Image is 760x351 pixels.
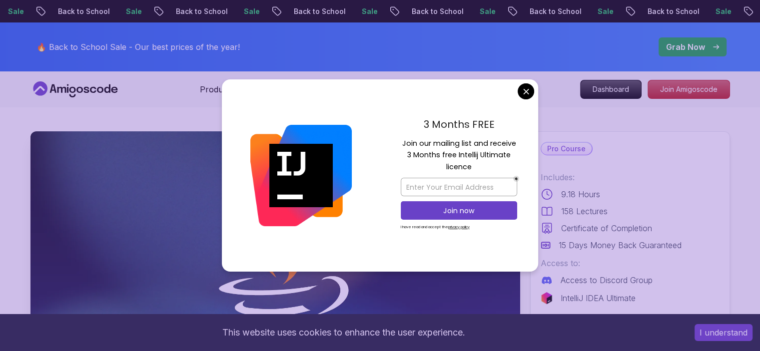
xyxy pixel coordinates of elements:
p: Sale [694,6,726,16]
p: Back to School [36,6,104,16]
p: Join Amigoscode [648,80,730,98]
p: Pro Course [541,143,592,155]
p: IntelliJ IDEA Ultimate [561,292,636,304]
p: Sale [222,6,254,16]
p: Back to School [626,6,694,16]
p: Sale [340,6,372,16]
button: Accept cookies [695,324,753,341]
p: Includes: [541,171,720,183]
p: Back to School [154,6,222,16]
p: Sale [576,6,608,16]
p: Products [200,83,234,95]
div: This website uses cookies to enhance the user experience. [7,322,680,344]
p: 🔥 Back to School Sale - Our best prices of the year! [36,41,240,53]
a: Join Amigoscode [648,80,730,99]
p: Dashboard [581,80,641,98]
p: Sale [104,6,136,16]
a: Dashboard [580,80,642,99]
img: jetbrains logo [541,292,553,304]
p: 9.18 Hours [561,188,600,200]
p: Access to: [541,257,720,269]
p: 158 Lectures [561,205,608,217]
p: Back to School [272,6,340,16]
p: Back to School [508,6,576,16]
p: 15 Days Money Back Guaranteed [559,239,682,251]
button: Products [200,83,246,103]
p: Back to School [390,6,458,16]
p: Sale [458,6,490,16]
p: Certificate of Completion [561,222,652,234]
p: Access to Discord Group [561,274,653,286]
p: Grab Now [666,41,705,53]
